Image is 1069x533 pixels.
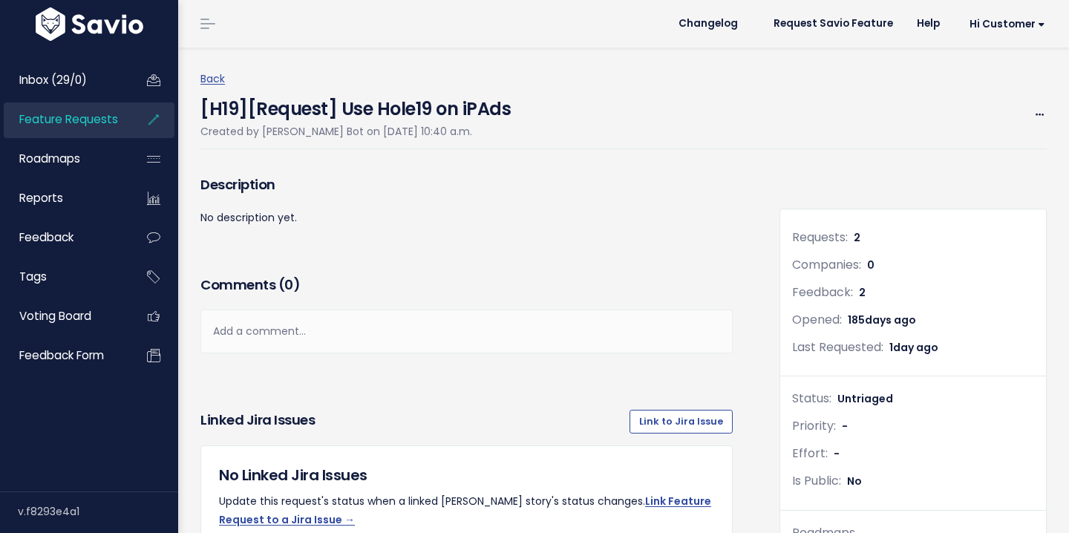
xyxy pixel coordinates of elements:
[837,391,893,406] span: Untriaged
[970,19,1045,30] span: Hi Customer
[792,256,861,273] span: Companies:
[19,308,91,324] span: Voting Board
[792,417,836,434] span: Priority:
[200,88,511,122] h4: [H19][Request] Use Hole19 on iPAds
[792,339,883,356] span: Last Requested:
[4,339,123,373] a: Feedback form
[842,419,848,434] span: -
[792,284,853,301] span: Feedback:
[19,151,80,166] span: Roadmaps
[867,258,875,272] span: 0
[19,190,63,206] span: Reports
[219,492,714,529] p: Update this request's status when a linked [PERSON_NAME] story's status changes.
[4,102,123,137] a: Feature Requests
[284,275,293,294] span: 0
[847,474,862,488] span: No
[4,299,123,333] a: Voting Board
[792,390,831,407] span: Status:
[889,340,938,355] span: 1
[200,124,472,139] span: Created by [PERSON_NAME] Bot on [DATE] 10:40 a.m.
[219,464,714,486] h5: No Linked Jira Issues
[679,19,738,29] span: Changelog
[792,311,842,328] span: Opened:
[19,72,87,88] span: Inbox (29/0)
[905,13,952,35] a: Help
[19,111,118,127] span: Feature Requests
[4,260,123,294] a: Tags
[200,174,733,195] h3: Description
[865,313,916,327] span: days ago
[893,340,938,355] span: day ago
[792,445,828,462] span: Effort:
[19,347,104,363] span: Feedback form
[854,230,860,245] span: 2
[200,209,733,227] p: No description yet.
[834,446,840,461] span: -
[792,229,848,246] span: Requests:
[200,71,225,86] a: Back
[32,7,147,41] img: logo-white.9d6f32f41409.svg
[19,229,73,245] span: Feedback
[4,181,123,215] a: Reports
[18,492,178,531] div: v.f8293e4a1
[4,220,123,255] a: Feedback
[762,13,905,35] a: Request Savio Feature
[859,285,866,300] span: 2
[4,142,123,176] a: Roadmaps
[19,269,47,284] span: Tags
[200,275,733,295] h3: Comments ( )
[4,63,123,97] a: Inbox (29/0)
[630,410,733,434] a: Link to Jira Issue
[848,313,916,327] span: 185
[792,472,841,489] span: Is Public:
[952,13,1057,36] a: Hi Customer
[200,410,315,434] h3: Linked Jira issues
[200,310,733,353] div: Add a comment...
